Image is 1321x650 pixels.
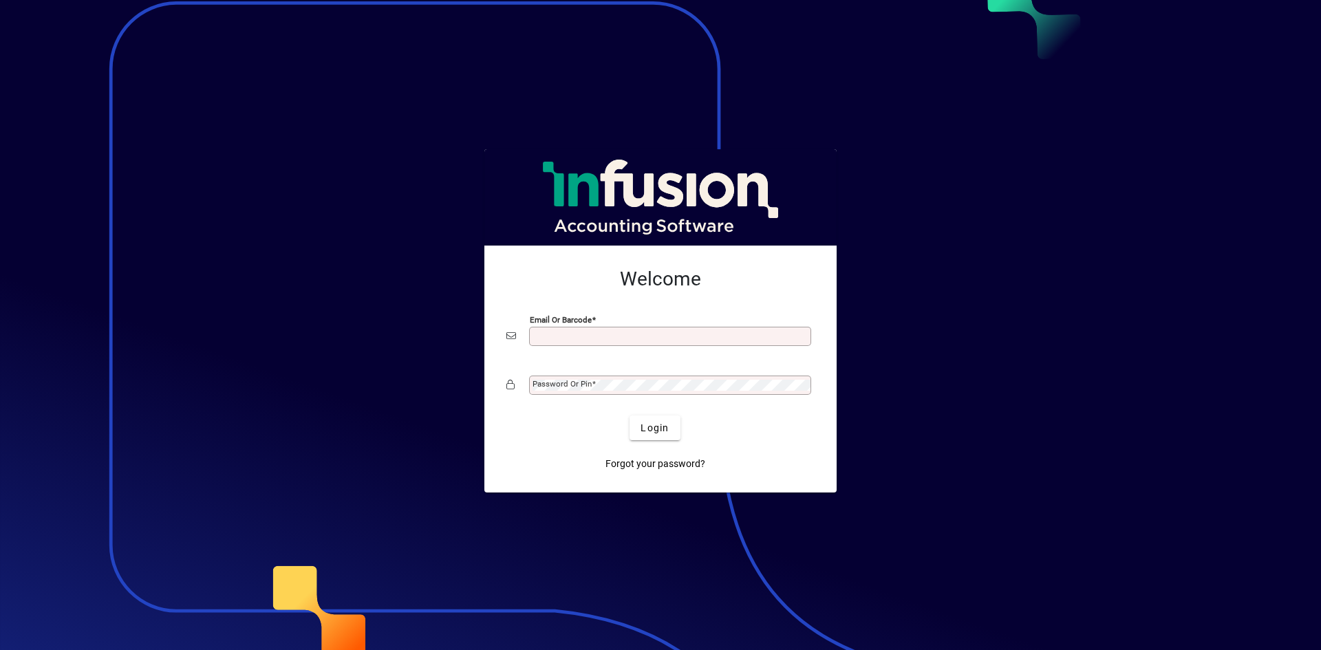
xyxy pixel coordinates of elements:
[605,457,705,471] span: Forgot your password?
[641,421,669,435] span: Login
[533,379,592,389] mat-label: Password or Pin
[630,415,680,440] button: Login
[506,268,815,291] h2: Welcome
[530,315,592,325] mat-label: Email or Barcode
[600,451,711,476] a: Forgot your password?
